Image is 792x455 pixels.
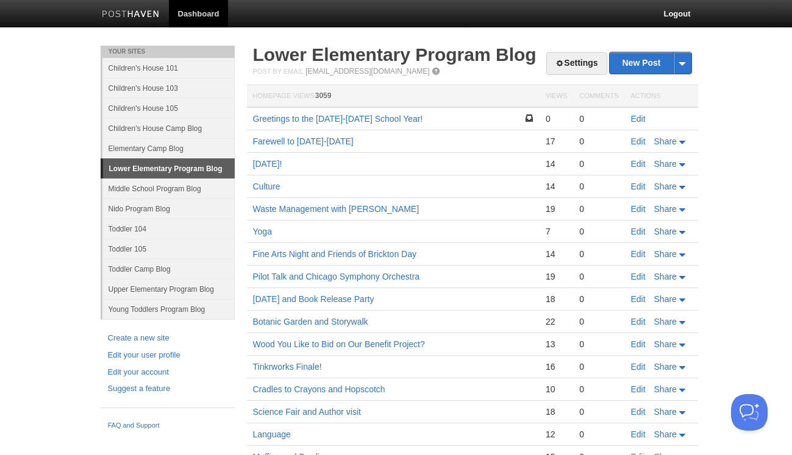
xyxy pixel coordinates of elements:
li: Your Sites [101,46,235,58]
a: Children's House 101 [102,58,235,78]
a: Edit [631,339,646,349]
a: Edit [631,227,646,236]
a: Edit [631,407,646,417]
div: 0 [579,429,618,440]
span: Share [654,317,677,326]
img: Posthaven-bar [102,10,160,19]
div: 7 [546,226,567,237]
a: Botanic Garden and Storywalk [253,317,368,326]
a: Upper Elementary Program Blog [102,279,235,299]
span: Share [654,136,677,146]
a: Culture [253,182,280,191]
div: 0 [579,271,618,282]
div: 13 [546,339,567,350]
a: Farewell to [DATE]-[DATE] [253,136,354,146]
a: Create a new site [108,332,227,345]
div: 0 [579,249,618,259]
div: 14 [546,181,567,192]
a: Cradles to Crayons and Hopscotch [253,384,385,394]
div: 14 [546,249,567,259]
div: 0 [579,294,618,305]
a: Elementary Camp Blog [102,138,235,158]
span: 3059 [315,91,332,100]
a: Children's House 105 [102,98,235,118]
a: Lower Elementary Program Blog [103,159,235,178]
div: 17 [546,136,567,147]
a: Greetings to the [DATE]-[DATE] School Year! [253,114,423,124]
a: [DATE]! [253,159,282,169]
a: Toddler Camp Blog [102,259,235,279]
a: Children's House 103 [102,78,235,98]
a: Edit [631,114,646,124]
span: Share [654,159,677,169]
span: Share [654,272,677,281]
div: 19 [546,271,567,282]
span: Share [654,204,677,214]
a: Edit [631,294,646,304]
a: Edit [631,362,646,372]
span: Share [654,182,677,191]
div: 22 [546,316,567,327]
div: 0 [579,181,618,192]
span: Share [654,362,677,372]
span: Share [654,227,677,236]
a: Young Toddlers Program Blog [102,299,235,319]
a: Edit [631,182,646,191]
a: Yoga [253,227,272,236]
span: Share [654,384,677,394]
span: Share [654,294,677,304]
a: Nido Program Blog [102,199,235,219]
div: 0 [579,203,618,214]
a: Pilot Talk and Chicago Symphony Orchestra [253,272,420,281]
a: Tinkrworks Finale! [253,362,322,372]
a: Edit your user profile [108,349,227,362]
a: Toddler 104 [102,219,235,239]
div: 18 [546,294,567,305]
span: Share [654,339,677,349]
th: Homepage Views [247,85,540,108]
a: Edit [631,249,646,259]
th: Comments [573,85,624,108]
a: Edit [631,272,646,281]
th: Actions [625,85,698,108]
a: Suggest a feature [108,383,227,395]
a: FAQ and Support [108,420,227,431]
div: 19 [546,203,567,214]
div: 0 [579,406,618,417]
div: 16 [546,361,567,372]
a: Wood You Like to Bid on Our Benefit Project? [253,339,425,349]
a: Lower Elementary Program Blog [253,44,537,65]
a: Edit [631,159,646,169]
a: Waste Management with [PERSON_NAME] [253,204,419,214]
span: Share [654,429,677,439]
a: Toddler 105 [102,239,235,259]
div: 0 [579,113,618,124]
div: 0 [579,316,618,327]
a: New Post [610,52,691,74]
span: Share [654,249,677,259]
div: 0 [579,339,618,350]
div: 10 [546,384,567,395]
div: 0 [579,136,618,147]
div: 12 [546,429,567,440]
a: Children's House Camp Blog [102,118,235,138]
div: 0 [579,361,618,372]
a: [EMAIL_ADDRESS][DOMAIN_NAME] [305,67,429,76]
a: Edit [631,429,646,439]
a: Edit [631,136,646,146]
th: Views [540,85,573,108]
div: 0 [579,226,618,237]
a: [DATE] and Book Release Party [253,294,374,304]
a: Edit [631,384,646,394]
a: Settings [546,52,607,75]
a: Language [253,429,291,439]
span: Share [654,407,677,417]
div: 18 [546,406,567,417]
span: Post by Email [253,68,304,75]
a: Edit [631,317,646,326]
div: 0 [579,384,618,395]
a: Edit [631,204,646,214]
a: Edit your account [108,366,227,379]
div: 0 [546,113,567,124]
a: Science Fair and Author visit [253,407,361,417]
